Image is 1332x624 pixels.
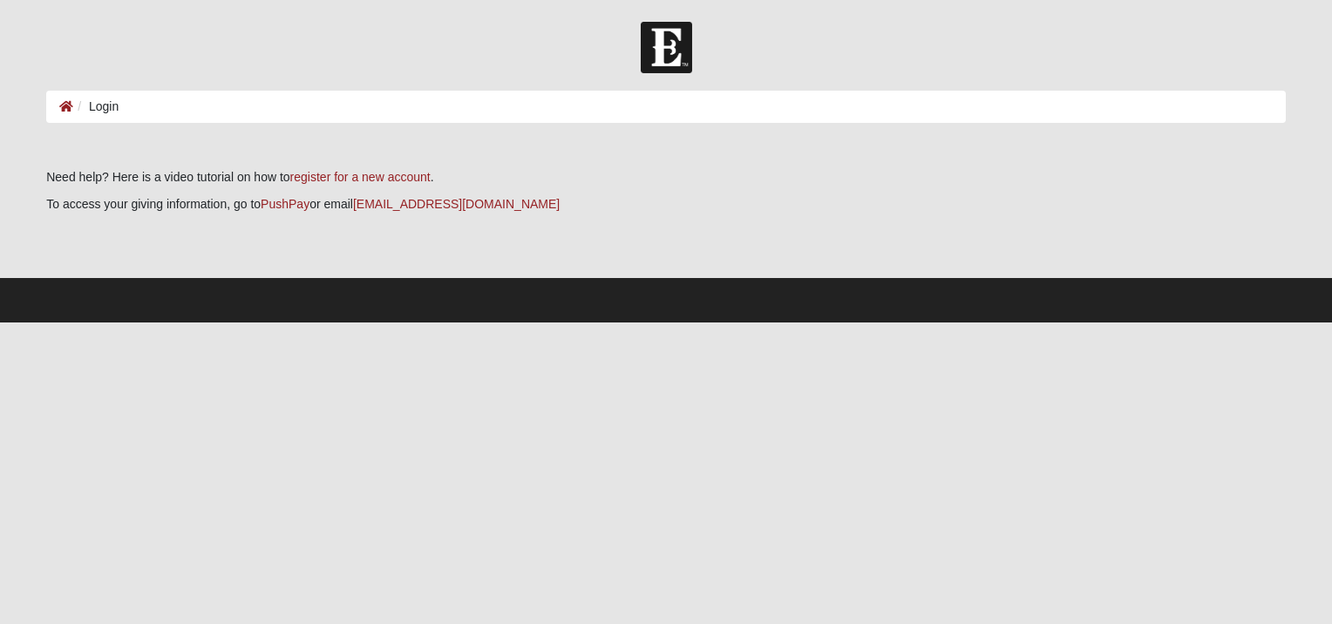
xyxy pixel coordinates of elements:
[261,197,309,211] a: PushPay
[641,22,692,73] img: Church of Eleven22 Logo
[353,197,560,211] a: [EMAIL_ADDRESS][DOMAIN_NAME]
[73,98,119,116] li: Login
[46,168,1286,187] p: Need help? Here is a video tutorial on how to .
[290,170,431,184] a: register for a new account
[46,195,1286,214] p: To access your giving information, go to or email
